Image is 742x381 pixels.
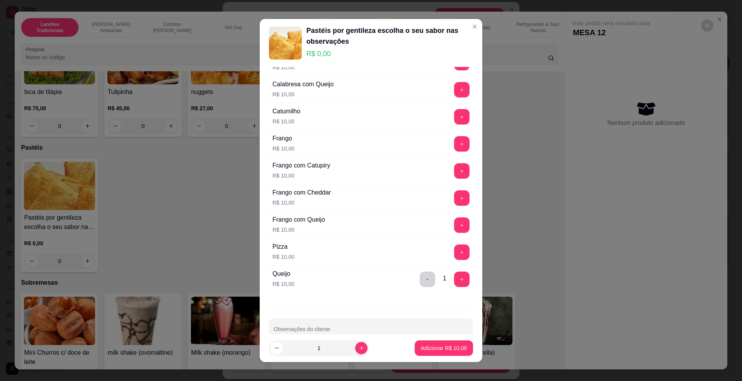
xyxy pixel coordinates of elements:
[454,109,470,125] button: add
[443,274,446,283] div: 1
[272,107,300,116] div: Catumilho
[454,244,470,260] button: add
[272,280,294,288] p: R$ 10,00
[272,80,334,89] div: Calabresa com Queijo
[272,215,325,224] div: Frango com Queijo
[420,272,435,287] button: delete
[271,342,283,354] button: decrease-product-quantity
[272,172,330,179] p: R$ 10,00
[272,145,294,152] p: R$ 10,00
[272,242,294,251] div: Pizza
[468,21,481,33] button: Close
[272,199,331,207] p: R$ 10,00
[306,25,473,47] div: Pastéis por gentileza escolha o seu sabor nas observações
[454,272,470,287] button: add
[272,226,325,234] p: R$ 10,00
[272,118,300,125] p: R$ 10,00
[272,269,294,278] div: Queijo
[454,136,470,152] button: add
[421,344,467,352] p: Adicionar R$ 10,00
[274,328,468,336] input: Observações do cliente
[272,91,334,98] p: R$ 10,00
[272,253,294,261] p: R$ 10,00
[454,217,470,233] button: add
[272,188,331,197] div: Frango com Cheddar
[355,342,368,354] button: increase-product-quantity
[272,134,294,143] div: Frango
[272,63,333,71] p: R$ 10,00
[454,82,470,97] button: add
[454,163,470,179] button: add
[306,48,473,59] p: R$ 0,00
[269,27,302,60] img: product-image
[415,340,473,356] button: Adicionar R$ 10,00
[454,190,470,206] button: add
[272,161,330,170] div: Frango com Catupiry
